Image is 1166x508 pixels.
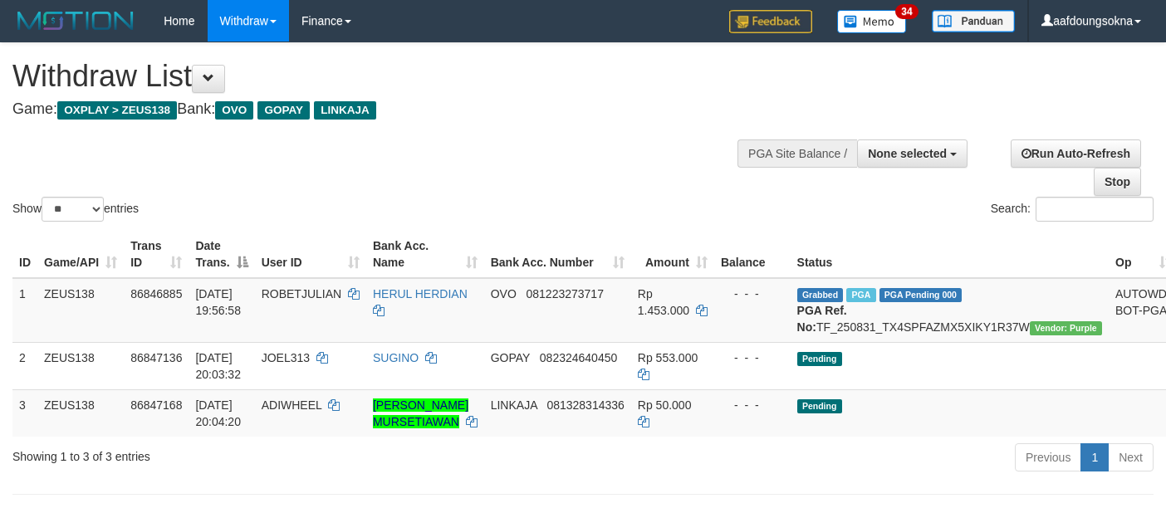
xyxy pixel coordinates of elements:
span: ROBETJULIAN [262,287,341,300]
span: [DATE] 19:56:58 [195,287,241,317]
div: Showing 1 to 3 of 3 entries [12,442,473,465]
a: 1 [1080,443,1109,471]
span: Rp 50.000 [638,398,692,412]
span: JOEL313 [262,351,310,364]
img: panduan.png [932,10,1015,32]
span: [DATE] 20:04:20 [195,398,241,428]
a: Next [1108,443,1154,471]
span: Grabbed [797,288,844,302]
span: Copy 081223273717 to clipboard [526,287,603,300]
span: OVO [491,287,517,300]
img: Button%20Memo.svg [837,10,907,33]
th: Balance [714,231,791,278]
span: PGA Pending [879,288,963,302]
span: Rp 553.000 [638,351,698,364]
div: - - - [721,286,784,302]
span: Copy 081328314336 to clipboard [546,398,624,412]
label: Search: [991,197,1154,222]
span: 34 [895,4,918,19]
th: Date Trans.: activate to sort column descending [189,231,254,278]
h4: Game: Bank: [12,101,761,118]
span: Pending [797,399,842,413]
div: - - - [721,397,784,413]
img: MOTION_logo.png [12,8,139,33]
a: [PERSON_NAME] MURSETIAWAN [373,398,468,428]
th: Game/API: activate to sort column ascending [37,231,124,278]
th: Bank Acc. Name: activate to sort column ascending [366,231,484,278]
span: None selected [868,147,947,160]
td: 3 [12,389,37,437]
select: Showentries [42,197,104,222]
span: GOPAY [257,101,310,120]
th: ID [12,231,37,278]
button: None selected [857,139,968,168]
td: ZEUS138 [37,342,124,389]
span: Marked by aafsreyleap [846,288,875,302]
span: 86846885 [130,287,182,300]
span: Rp 1.453.000 [638,287,689,317]
span: Copy 082324640450 to clipboard [540,351,617,364]
a: SUGINO [373,351,419,364]
label: Show entries [12,197,139,222]
th: Bank Acc. Number: activate to sort column ascending [484,231,631,278]
span: LINKAJA [491,398,537,412]
b: PGA Ref. No: [797,304,847,334]
a: Previous [1015,443,1081,471]
span: OVO [215,101,253,120]
th: Trans ID: activate to sort column ascending [124,231,189,278]
a: Stop [1094,168,1141,196]
td: ZEUS138 [37,278,124,343]
td: 1 [12,278,37,343]
a: HERUL HERDIAN [373,287,468,300]
span: ADIWHEEL [262,398,322,412]
img: Feedback.jpg [729,10,812,33]
input: Search: [1036,197,1154,222]
span: LINKAJA [314,101,376,120]
span: 86847136 [130,351,182,364]
span: Pending [797,352,842,366]
span: 86847168 [130,398,182,412]
td: 2 [12,342,37,389]
span: GOPAY [491,351,530,364]
span: OXPLAY > ZEUS138 [57,101,177,120]
th: Amount: activate to sort column ascending [631,231,714,278]
span: [DATE] 20:03:32 [195,351,241,381]
th: User ID: activate to sort column ascending [255,231,366,278]
div: PGA Site Balance / [737,139,857,168]
td: TF_250831_TX4SPFAZMX5XIKY1R37W [791,278,1109,343]
th: Status [791,231,1109,278]
div: - - - [721,349,784,366]
a: Run Auto-Refresh [1011,139,1141,168]
h1: Withdraw List [12,60,761,93]
td: ZEUS138 [37,389,124,437]
span: Vendor URL: https://trx4.1velocity.biz [1030,321,1102,335]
